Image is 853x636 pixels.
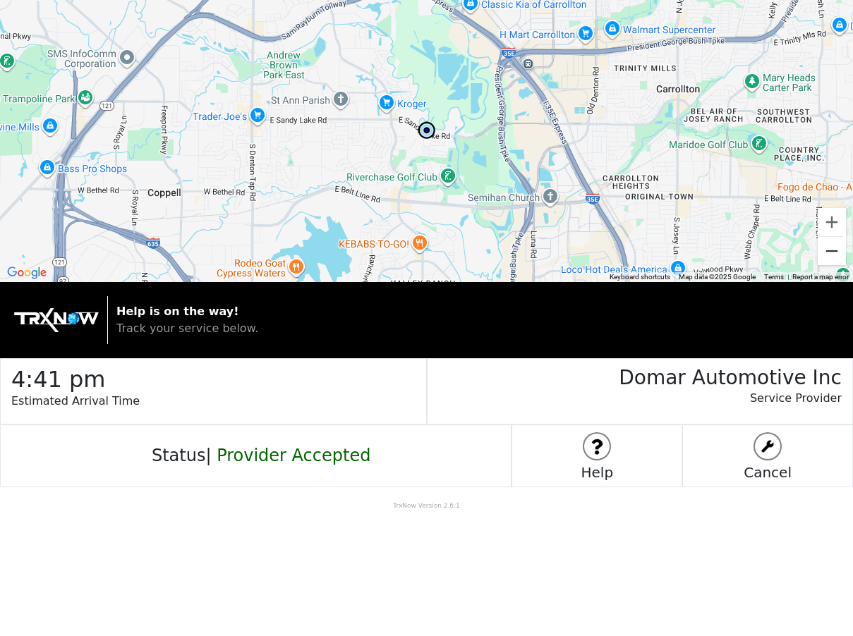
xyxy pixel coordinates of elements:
img: trx now logo [14,308,99,332]
strong: Help is on the way! [116,305,239,318]
button: Zoom in [818,208,846,236]
img: Google [4,264,50,282]
button: Zoom out [818,237,846,265]
span: Track your service below. [116,322,258,335]
a: Open this area in Google Maps (opens a new window) [4,264,50,282]
h4: Status | [141,446,370,466]
p: Service Provider [428,390,842,421]
p: Estimated Arrival Time [11,393,426,424]
span: Provider Accepted [217,446,370,465]
button: Keyboard shortcuts [610,272,670,282]
img: logo stuff [755,434,780,459]
h2: 4:41 pm [11,359,426,393]
h5: Cancel [683,464,852,481]
a: Terms (opens in new tab) [764,273,784,281]
a: Report a map error [792,273,849,281]
h3: Domar Automotive Inc [428,359,842,390]
h5: Help [512,464,682,481]
span: Map data ©2025 Google [679,273,756,281]
img: logo stuff [584,434,610,459]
